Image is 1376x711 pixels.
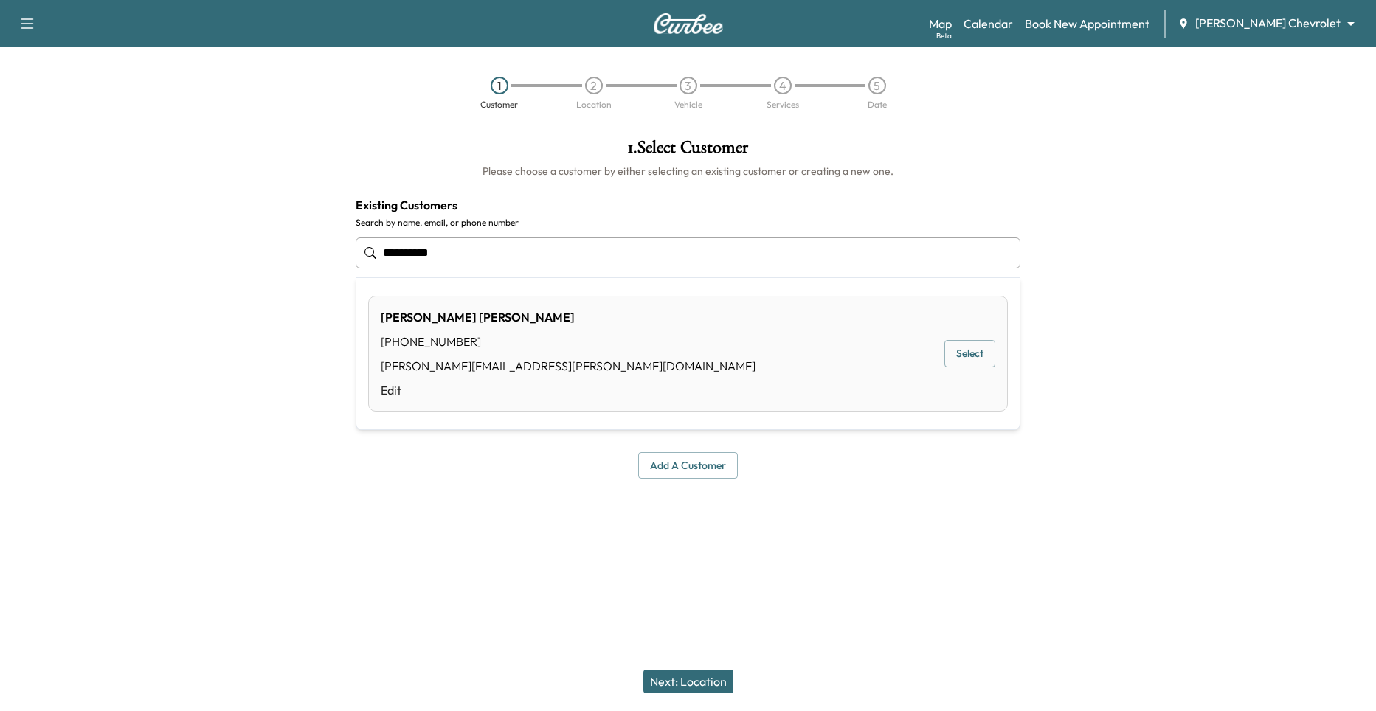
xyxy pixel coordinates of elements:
h6: Please choose a customer by either selecting an existing customer or creating a new one. [356,164,1020,178]
button: Select [944,340,995,367]
div: [PERSON_NAME][EMAIL_ADDRESS][PERSON_NAME][DOMAIN_NAME] [381,357,756,375]
div: 5 [868,77,886,94]
a: MapBeta [929,15,952,32]
div: Vehicle [674,100,702,109]
h1: 1 . Select Customer [356,139,1020,164]
a: Edit [381,381,756,399]
div: Customer [480,100,518,109]
div: Beta [936,30,952,41]
div: 3 [680,77,697,94]
div: 1 [491,77,508,94]
button: Next: Location [643,670,733,693]
div: Location [576,100,612,109]
a: Calendar [964,15,1013,32]
div: 2 [585,77,603,94]
div: [PHONE_NUMBER] [381,333,756,350]
img: Curbee Logo [653,13,724,34]
span: [PERSON_NAME] Chevrolet [1195,15,1341,32]
div: Date [868,100,887,109]
div: [PERSON_NAME] [PERSON_NAME] [381,308,756,326]
h4: Existing Customers [356,196,1020,214]
div: 4 [774,77,792,94]
label: Search by name, email, or phone number [356,217,1020,229]
button: Add a customer [638,452,738,479]
div: Services [767,100,799,109]
a: Book New Appointment [1025,15,1149,32]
